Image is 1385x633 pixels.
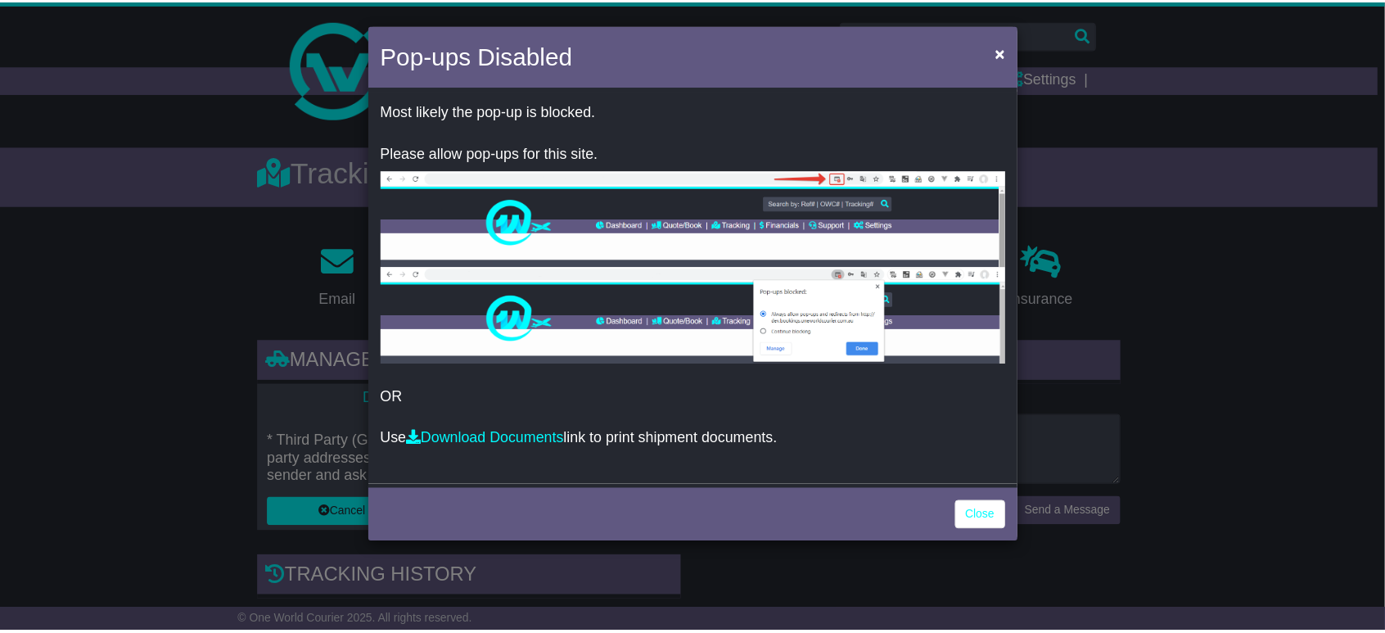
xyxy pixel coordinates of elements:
p: Please allow pop-ups for this site. [384,145,1014,163]
img: allow-popup-1.png [384,170,1014,267]
span: × [1004,43,1013,61]
p: Use link to print shipment documents. [384,431,1014,449]
h4: Pop-ups Disabled [384,37,578,74]
p: Most likely the pop-up is blocked. [384,102,1014,120]
a: Download Documents [410,431,569,447]
div: OR [372,90,1026,486]
button: Close [995,35,1022,69]
a: Close [963,502,1014,531]
img: allow-popup-2.png [384,267,1014,364]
